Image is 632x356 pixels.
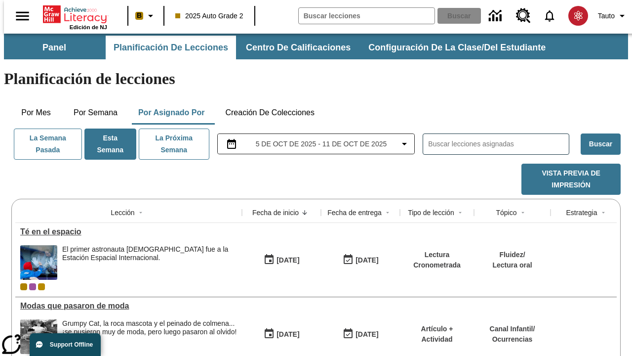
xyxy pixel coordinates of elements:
button: Vista previa de impresión [521,164,621,195]
p: Lectura oral [492,260,532,270]
div: Clase actual [20,283,27,290]
span: 5 de oct de 2025 - 11 de oct de 2025 [256,139,387,149]
a: Portada [43,4,107,24]
div: [DATE] [276,328,299,341]
div: New 2025 class [38,283,45,290]
p: Artículo + Actividad [405,324,469,345]
div: Fecha de entrega [327,208,382,218]
button: Sort [382,207,394,219]
span: Panel [42,42,66,53]
img: Un astronauta, el primero del Reino Unido que viaja a la Estación Espacial Internacional, saluda ... [20,245,57,280]
img: foto en blanco y negro de una chica haciendo girar unos hula-hulas en la década de 1950 [20,319,57,354]
button: Support Offline [30,333,101,356]
a: Notificaciones [537,3,562,29]
a: Centro de información [483,2,510,30]
h1: Planificación de lecciones [4,70,628,88]
button: Perfil/Configuración [594,7,632,25]
a: Té en el espacio, Lecciones [20,227,237,236]
div: [DATE] [355,254,378,267]
button: Centro de calificaciones [238,36,358,59]
div: Modas que pasaron de moda [20,302,237,311]
div: [DATE] [276,254,299,267]
span: B [137,9,142,22]
button: La semana pasada [14,129,82,160]
span: Tauto [598,11,615,21]
div: Portada [43,3,107,30]
button: Boost El color de la clase es anaranjado claro. Cambiar el color de la clase. [131,7,160,25]
div: Grumpy Cat, la roca mascota y el peinado de colmena... ¡se pusieron muy de moda, pero luego pasar... [62,319,237,354]
button: 06/30/26: Último día en que podrá accederse la lección [339,325,382,344]
button: Buscar [581,133,621,155]
button: Configuración de la clase/del estudiante [360,36,553,59]
div: Té en el espacio [20,227,237,236]
button: Por semana [66,101,125,125]
button: Escoja un nuevo avatar [562,3,594,29]
div: Subbarra de navegación [4,36,554,59]
button: Por mes [11,101,61,125]
button: Sort [517,207,529,219]
div: Lección [111,208,134,218]
div: Estrategia [566,208,597,218]
p: Canal Infantil / [490,324,535,334]
span: Planificación de lecciones [114,42,228,53]
button: 10/06/25: Primer día en que estuvo disponible la lección [260,251,303,269]
button: Sort [597,207,609,219]
button: Planificación de lecciones [106,36,236,59]
a: Centro de recursos, Se abrirá en una pestaña nueva. [510,2,537,29]
span: Edición de NJ [70,24,107,30]
div: Tópico [496,208,516,218]
button: Abrir el menú lateral [8,1,37,31]
button: Panel [5,36,104,59]
div: Grumpy Cat, la roca mascota y el peinado de colmena... ¡se pusieron muy de moda, pero luego pasar... [62,319,237,336]
span: Centro de calificaciones [246,42,351,53]
button: 07/19/25: Primer día en que estuvo disponible la lección [260,325,303,344]
button: Por asignado por [130,101,213,125]
div: El primer astronauta [DEMOGRAPHIC_DATA] fue a la Estación Espacial Internacional. [62,245,237,262]
svg: Collapse Date Range Filter [398,138,410,150]
p: Fluidez / [492,250,532,260]
button: La próxima semana [139,129,209,160]
button: Sort [454,207,466,219]
div: OL 2025 Auto Grade 3 [29,283,36,290]
div: Fecha de inicio [252,208,299,218]
span: Configuración de la clase/del estudiante [368,42,546,53]
button: 10/12/25: Último día en que podrá accederse la lección [339,251,382,269]
p: Ocurrencias [490,334,535,345]
button: Sort [299,207,311,219]
div: Subbarra de navegación [4,34,628,59]
div: Tipo de lección [408,208,454,218]
button: Seleccione el intervalo de fechas opción del menú [222,138,411,150]
input: Buscar lecciones asignadas [428,137,569,151]
input: Buscar campo [299,8,434,24]
div: El primer astronauta británico fue a la Estación Espacial Internacional. [62,245,237,280]
button: Creación de colecciones [217,101,322,125]
div: [DATE] [355,328,378,341]
img: avatar image [568,6,588,26]
button: Sort [135,207,147,219]
span: Support Offline [50,341,93,348]
a: Modas que pasaron de moda, Lecciones [20,302,237,311]
p: Lectura Cronometrada [405,250,469,270]
span: 2025 Auto Grade 2 [175,11,243,21]
button: Esta semana [84,129,136,160]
